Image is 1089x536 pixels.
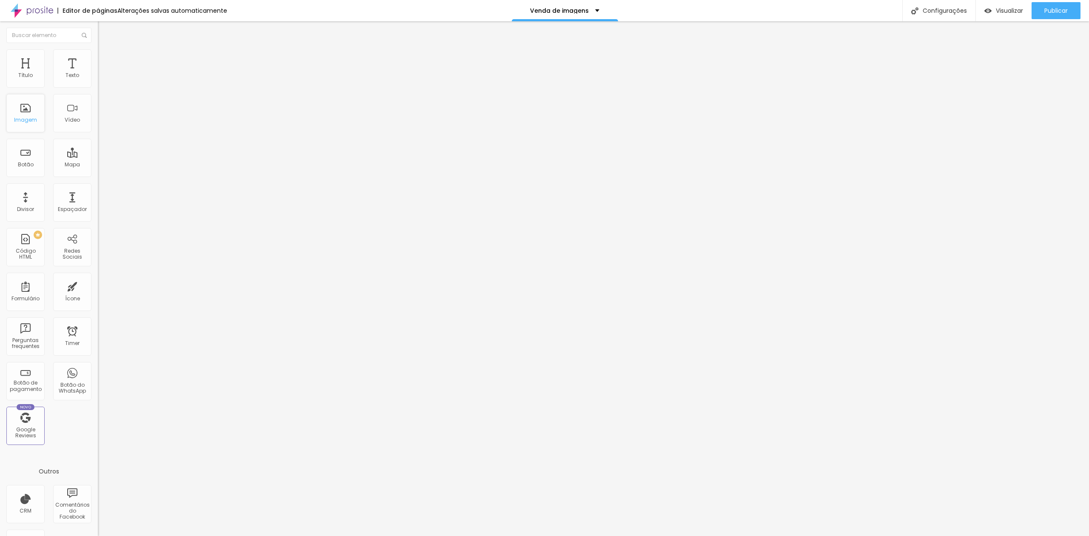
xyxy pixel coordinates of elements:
div: Formulário [11,296,40,302]
div: Editor de páginas [57,8,117,14]
div: Imagem [14,117,37,123]
p: Venda de imagens [530,8,589,14]
div: Botão de pagamento [9,380,42,392]
div: Ícone [65,296,80,302]
div: Mapa [65,162,80,168]
img: view-1.svg [984,7,992,14]
img: Icone [911,7,918,14]
div: Botão [18,162,34,168]
div: Vídeo [65,117,80,123]
div: Perguntas frequentes [9,337,42,350]
button: Publicar [1032,2,1080,19]
div: Redes Sociais [55,248,89,260]
div: Google Reviews [9,427,42,439]
iframe: Editor [98,21,1089,536]
button: Visualizar [976,2,1032,19]
span: Publicar [1044,7,1068,14]
div: Novo [17,404,35,410]
img: Icone [82,33,87,38]
div: Alterações salvas automaticamente [117,8,227,14]
div: Espaçador [58,206,87,212]
div: CRM [20,508,31,514]
span: Visualizar [996,7,1023,14]
div: Divisor [17,206,34,212]
div: Texto [66,72,79,78]
input: Buscar elemento [6,28,91,43]
div: Comentários do Facebook [55,502,89,520]
div: Timer [65,340,80,346]
div: Código HTML [9,248,42,260]
div: Título [18,72,33,78]
div: Botão do WhatsApp [55,382,89,394]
